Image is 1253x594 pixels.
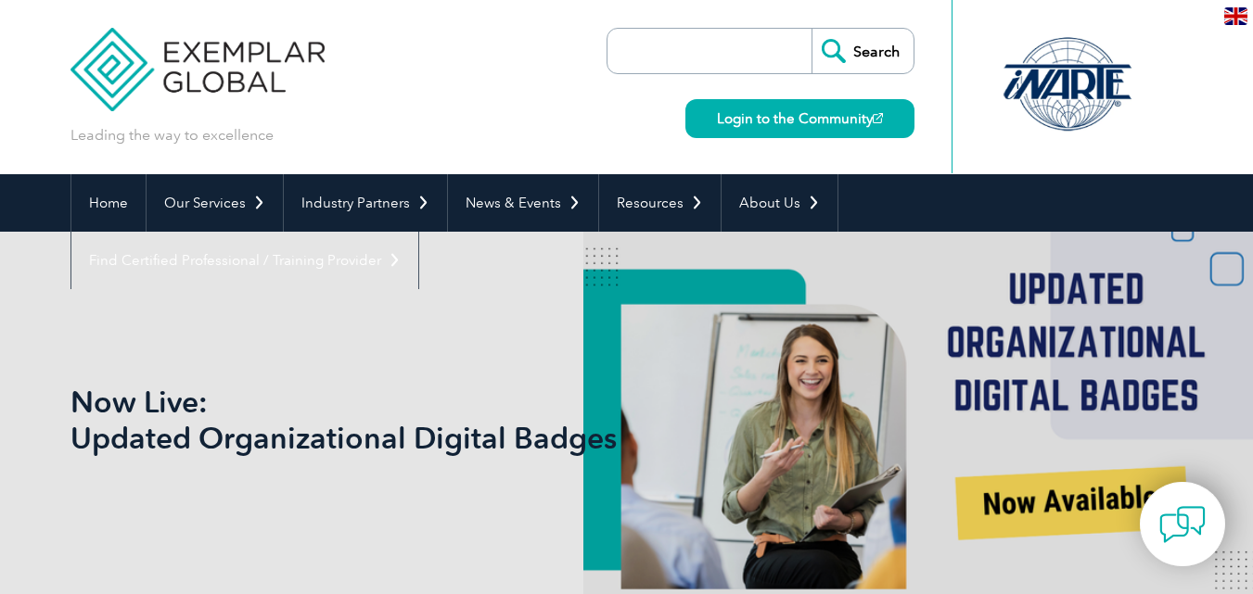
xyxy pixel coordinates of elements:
h1: Now Live: Updated Organizational Digital Badges [70,384,783,456]
p: Leading the way to excellence [70,125,274,145]
input: Search [812,29,914,73]
a: Our Services [147,174,283,232]
a: About Us [722,174,837,232]
img: en [1224,7,1247,25]
img: open_square.png [873,113,883,123]
a: Industry Partners [284,174,447,232]
a: News & Events [448,174,598,232]
a: Login to the Community [685,99,914,138]
img: contact-chat.png [1159,501,1206,548]
a: Resources [599,174,721,232]
a: Home [71,174,146,232]
a: Find Certified Professional / Training Provider [71,232,418,289]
